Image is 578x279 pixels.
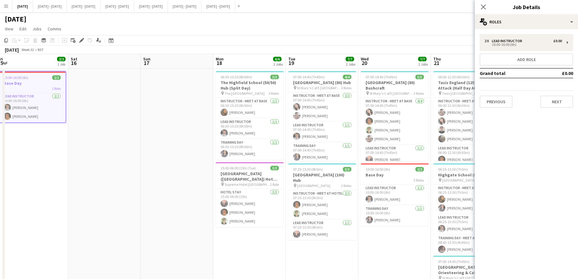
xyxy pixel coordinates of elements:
[45,25,64,33] a: Comms
[5,15,26,24] h1: [DATE]
[540,96,573,108] button: Next
[5,47,19,53] div: [DATE]
[480,68,544,78] td: Grand total
[20,47,35,52] span: Week 32
[201,0,235,12] button: [DATE] - [DATE]
[480,53,573,66] button: Add role
[30,25,44,33] a: Jobs
[168,0,201,12] button: [DATE] - [DATE]
[544,68,573,78] td: £0.00
[48,26,61,32] span: Comms
[553,39,562,43] div: £0.00
[5,26,13,32] span: View
[17,25,29,33] a: Edit
[100,0,134,12] button: [DATE] - [DATE]
[32,26,42,32] span: Jobs
[485,43,562,46] div: 10:00-16:00 (6h)
[475,3,578,11] h3: Job Details
[67,0,100,12] button: [DATE] - [DATE]
[480,96,512,108] button: Previous
[485,39,492,43] div: 2 x
[475,15,578,29] div: Roles
[19,26,26,32] span: Edit
[12,0,33,12] button: [DATE]
[38,47,44,52] div: BST
[33,0,67,12] button: [DATE] - [DATE]
[134,0,168,12] button: [DATE] - [DATE]
[2,25,16,33] a: View
[492,39,525,43] div: Lead Instructor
